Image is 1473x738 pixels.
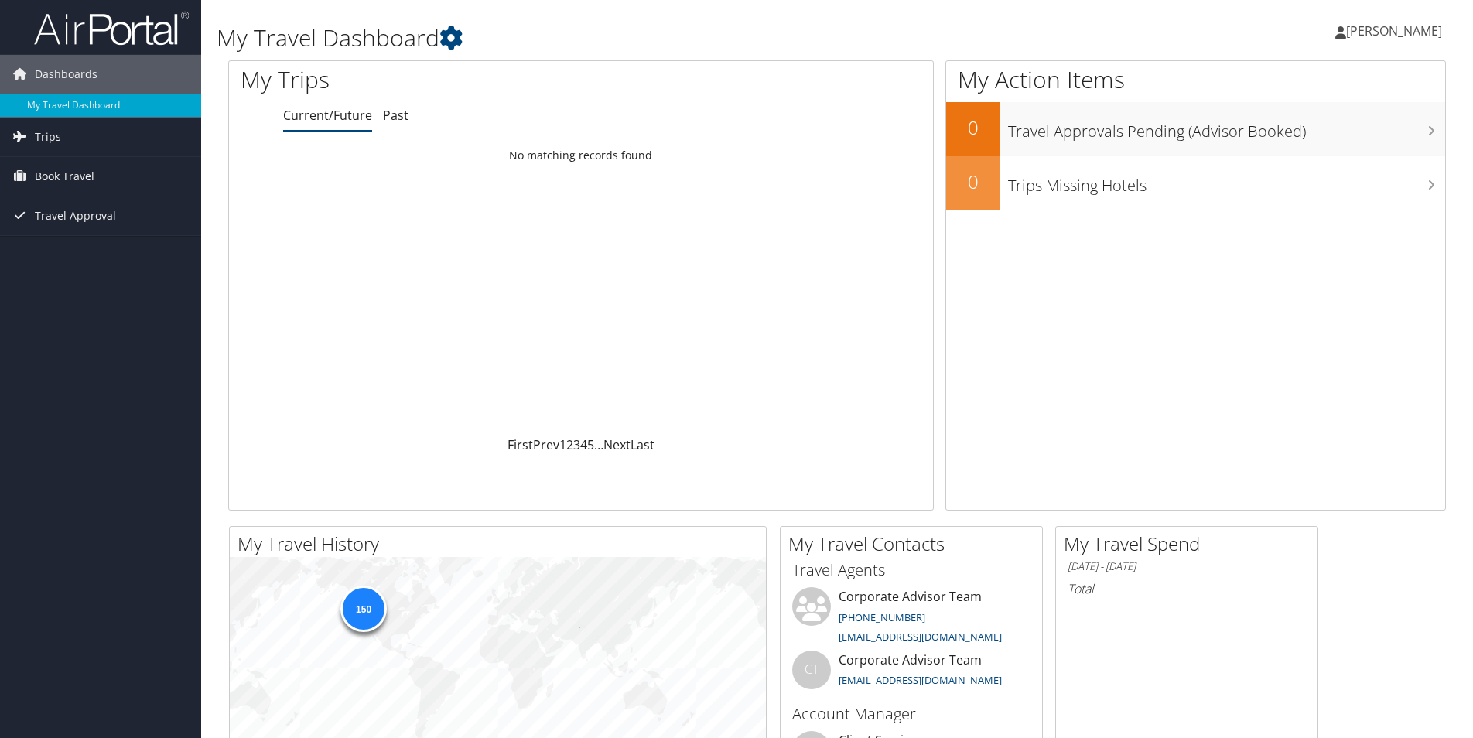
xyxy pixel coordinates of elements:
[839,610,925,624] a: [PHONE_NUMBER]
[508,436,533,453] a: First
[35,55,97,94] span: Dashboards
[383,107,408,124] a: Past
[559,436,566,453] a: 1
[784,587,1038,651] li: Corporate Advisor Team
[594,436,603,453] span: …
[946,169,1000,195] h2: 0
[35,157,94,196] span: Book Travel
[1068,580,1306,597] h6: Total
[1008,113,1445,142] h3: Travel Approvals Pending (Advisor Booked)
[238,531,766,557] h2: My Travel History
[283,107,372,124] a: Current/Future
[566,436,573,453] a: 2
[946,156,1445,210] a: 0Trips Missing Hotels
[784,651,1038,701] li: Corporate Advisor Team
[35,118,61,156] span: Trips
[839,630,1002,644] a: [EMAIL_ADDRESS][DOMAIN_NAME]
[229,142,933,169] td: No matching records found
[580,436,587,453] a: 4
[839,673,1002,687] a: [EMAIL_ADDRESS][DOMAIN_NAME]
[946,114,1000,141] h2: 0
[587,436,594,453] a: 5
[217,22,1044,54] h1: My Travel Dashboard
[1346,22,1442,39] span: [PERSON_NAME]
[946,102,1445,156] a: 0Travel Approvals Pending (Advisor Booked)
[1064,531,1317,557] h2: My Travel Spend
[603,436,631,453] a: Next
[241,63,628,96] h1: My Trips
[573,436,580,453] a: 3
[533,436,559,453] a: Prev
[631,436,654,453] a: Last
[788,531,1042,557] h2: My Travel Contacts
[792,703,1030,725] h3: Account Manager
[1335,8,1458,54] a: [PERSON_NAME]
[1068,559,1306,574] h6: [DATE] - [DATE]
[35,196,116,235] span: Travel Approval
[946,63,1445,96] h1: My Action Items
[340,586,387,632] div: 150
[792,651,831,689] div: CT
[1008,167,1445,196] h3: Trips Missing Hotels
[34,10,189,46] img: airportal-logo.png
[792,559,1030,581] h3: Travel Agents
